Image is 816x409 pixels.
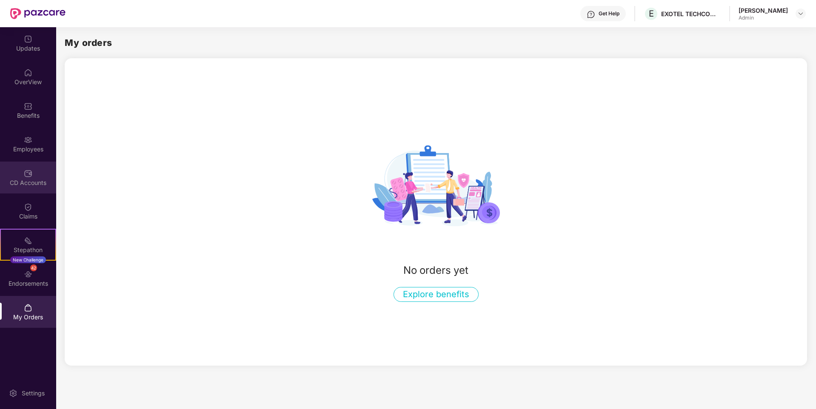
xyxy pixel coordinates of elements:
[739,14,788,21] div: Admin
[30,264,37,271] div: 42
[1,246,55,254] div: Stepathon
[587,10,595,19] img: svg+xml;base64,PHN2ZyBpZD0iSGVscC0zMngzMiIgeG1sbnM9Imh0dHA6Ly93d3cudzMub3JnLzIwMDAvc3ZnIiB3aWR0aD...
[24,169,32,178] img: svg+xml;base64,PHN2ZyBpZD0iQ0RfQWNjb3VudHMiIGRhdGEtbmFtZT0iQ0QgQWNjb3VudHMiIHhtbG5zPSJodHRwOi8vd3...
[739,6,788,14] div: [PERSON_NAME]
[797,10,804,17] img: svg+xml;base64,PHN2ZyBpZD0iRHJvcGRvd24tMzJ4MzIiIHhtbG5zPSJodHRwOi8vd3d3LnczLm9yZy8yMDAwL3N2ZyIgd2...
[10,8,66,19] img: New Pazcare Logo
[599,10,619,17] div: Get Help
[24,304,32,312] img: svg+xml;base64,PHN2ZyBpZD0iTXlfT3JkZXJzIiBkYXRhLW5hbWU9Ik15IE9yZGVycyIgeG1sbnM9Imh0dHA6Ly93d3cudz...
[372,122,500,250] img: svg+xml;base64,PHN2ZyBpZD0iTXlfb3JkZXJzX3BsYWNlaG9sZGVyIiB4bWxucz0iaHR0cDovL3d3dy53My5vcmcvMjAwMC...
[661,10,721,18] div: EXOTEL TECHCOM PRIVATE LIMITED
[24,102,32,111] img: svg+xml;base64,PHN2ZyBpZD0iQmVuZWZpdHMiIHhtbG5zPSJodHRwOi8vd3d3LnczLm9yZy8yMDAwL3N2ZyIgd2lkdGg9Ij...
[394,287,479,302] button: Explore benefits
[24,270,32,278] img: svg+xml;base64,PHN2ZyBpZD0iRW5kb3JzZW1lbnRzIiB4bWxucz0iaHR0cDovL3d3dy53My5vcmcvMjAwMC9zdmciIHdpZH...
[9,389,17,398] img: svg+xml;base64,PHN2ZyBpZD0iU2V0dGluZy0yMHgyMCIgeG1sbnM9Imh0dHA6Ly93d3cudzMub3JnLzIwMDAvc3ZnIiB3aW...
[649,9,654,19] span: E
[403,262,468,278] div: No orders yet
[10,256,46,263] div: New Challenge
[24,35,32,43] img: svg+xml;base64,PHN2ZyBpZD0iVXBkYXRlZCIgeG1sbnM9Imh0dHA6Ly93d3cudzMub3JnLzIwMDAvc3ZnIiB3aWR0aD0iMj...
[24,203,32,211] img: svg+xml;base64,PHN2ZyBpZD0iQ2xhaW0iIHhtbG5zPSJodHRwOi8vd3d3LnczLm9yZy8yMDAwL3N2ZyIgd2lkdGg9IjIwIi...
[24,236,32,245] img: svg+xml;base64,PHN2ZyB4bWxucz0iaHR0cDovL3d3dy53My5vcmcvMjAwMC9zdmciIHdpZHRoPSIyMSIgaGVpZ2h0PSIyMC...
[24,136,32,144] img: svg+xml;base64,PHN2ZyBpZD0iRW1wbG95ZWVzIiB4bWxucz0iaHR0cDovL3d3dy53My5vcmcvMjAwMC9zdmciIHdpZHRoPS...
[24,68,32,77] img: svg+xml;base64,PHN2ZyBpZD0iSG9tZSIgeG1sbnM9Imh0dHA6Ly93d3cudzMub3JnLzIwMDAvc3ZnIiB3aWR0aD0iMjAiIG...
[19,389,47,398] div: Settings
[65,36,112,50] h2: My orders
